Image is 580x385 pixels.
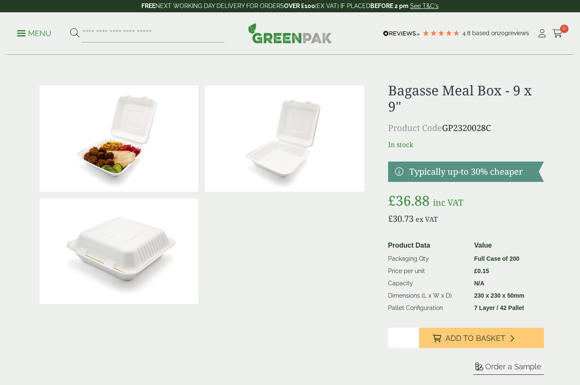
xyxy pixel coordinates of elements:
p: GP2320028C [388,122,544,134]
strong: Full Case of 200 [474,255,520,262]
td: Dimensions (L x W x D) [385,290,471,302]
div: 4.78 Stars [422,29,460,37]
img: REVIEWS.io [383,31,420,36]
span: reviews [508,30,529,36]
td: Capacity [385,277,471,290]
a: 0 [552,27,563,40]
span: 0 [560,25,569,33]
h1: Bagasse Meal Box - 9 x 9" [388,82,544,115]
th: Value [471,239,541,253]
td: Packaging Qty [385,252,471,265]
i: Cart [552,29,563,38]
img: GreenPak Supplies [248,23,332,43]
a: See T&C's [410,3,439,9]
img: 2320028C Bagasse Meal Box 9x9 Inchclosed [39,198,198,304]
p: In stock [388,139,544,150]
strong: FREE [141,3,155,9]
span: Order a Sample [485,362,541,371]
img: 2320028C Bagasse Meal Box 9x9 Inch Open [205,86,364,192]
button: Order a Sample [473,362,544,375]
button: Add to Basket [419,328,544,348]
i: My Account [537,29,547,38]
span: 4.8 [462,30,472,36]
span: Add to Basket [445,334,505,343]
p: Menu [17,28,51,39]
img: Bagasse Meal Box 9 X 9 Inch With Food [39,86,198,192]
td: Price per unit [385,265,471,277]
strong: 230 x 230 x 50mm [474,292,524,299]
strong: N/A [474,280,484,287]
bdi: 30.73 [388,213,414,224]
span: inc VAT [433,197,463,208]
span: Product Code [388,122,442,134]
span: ex VAT [416,215,438,224]
span: 209 [498,30,508,36]
td: Pallet Configuration [385,302,471,314]
span: £ [474,268,478,274]
strong: OVER £100 [284,3,315,9]
strong: BEFORE 2 pm [370,3,408,9]
span: £ [388,191,396,209]
a: Menu [17,28,51,37]
bdi: 36.88 [388,191,430,209]
span: £ [388,213,393,224]
span: Based on [472,30,498,36]
bdi: 0.15 [474,268,489,274]
th: Product Data [385,239,471,253]
strong: 7 Layer / 42 Pallet [474,304,524,311]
